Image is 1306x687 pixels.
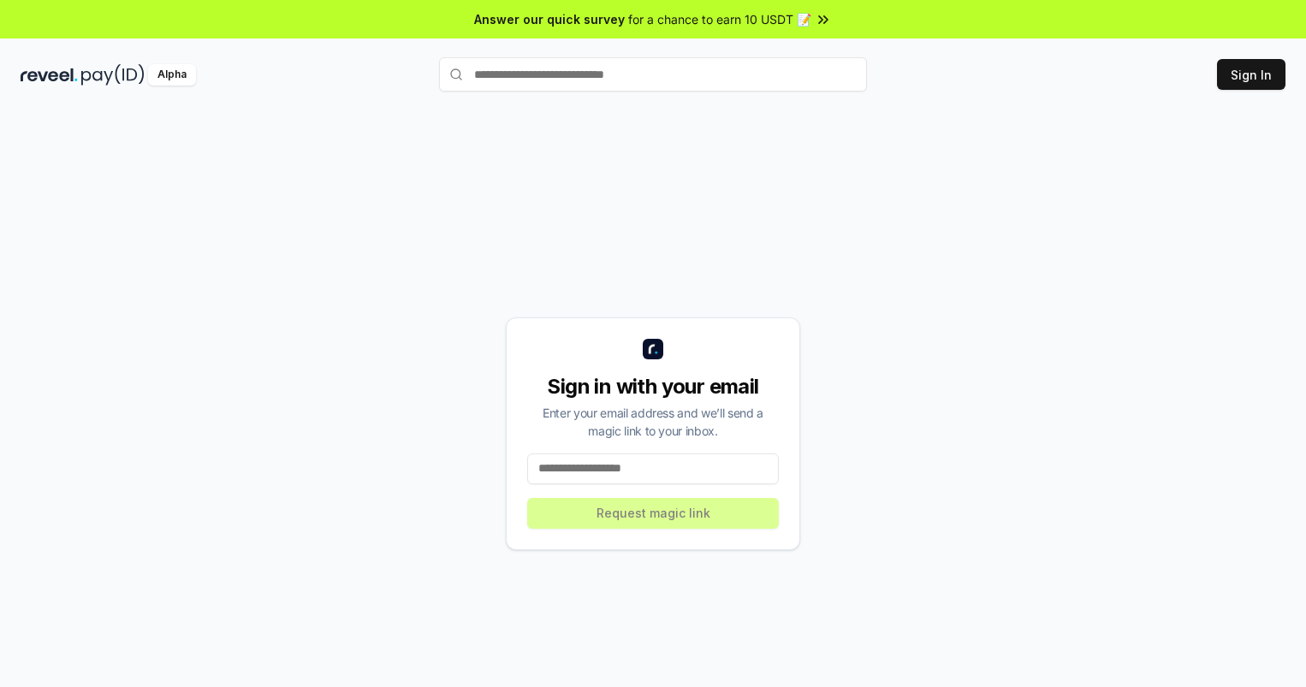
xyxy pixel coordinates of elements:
span: Answer our quick survey [474,10,625,28]
button: Sign In [1217,59,1285,90]
img: logo_small [643,339,663,359]
img: reveel_dark [21,64,78,86]
span: for a chance to earn 10 USDT 📝 [628,10,811,28]
img: pay_id [81,64,145,86]
div: Alpha [148,64,196,86]
div: Enter your email address and we’ll send a magic link to your inbox. [527,404,779,440]
div: Sign in with your email [527,373,779,400]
